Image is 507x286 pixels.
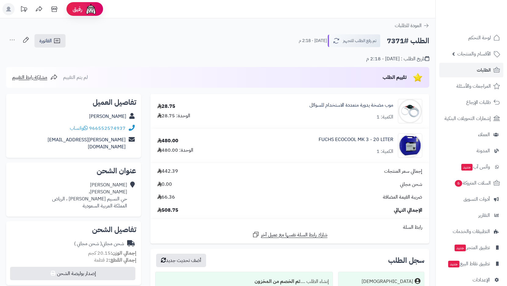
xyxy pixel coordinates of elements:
span: جديد [461,164,473,171]
a: العملاء [439,127,503,142]
span: السلات المتروكة [454,179,491,187]
a: تحديثات المنصة [16,3,31,17]
span: ( شحن مجاني ) [74,240,102,247]
a: العودة للطلبات [395,22,429,29]
span: رفيق [73,5,82,13]
span: الطلبات [477,66,491,74]
span: الإعدادات [473,276,490,284]
span: تقييم الطلب [383,74,407,81]
img: 1683458446-10800-90x90.jpg [398,99,422,123]
a: المراجعات والأسئلة [439,79,503,94]
span: شحن مجاني [400,181,422,188]
h2: عنوان الشحن [11,167,136,175]
span: ضريبة القيمة المضافة [383,194,422,201]
h2: تفاصيل الشحن [11,226,136,233]
span: العملاء [478,130,490,139]
a: [PERSON_NAME] [89,113,126,120]
a: المدونة [439,143,503,158]
span: مشاركة رابط التقييم [12,74,47,81]
span: إجمالي سعر المنتجات [384,168,422,175]
span: لم يتم التقييم [63,74,88,81]
b: تم الخصم من المخزون [255,278,300,285]
span: إشعارات التحويلات البنكية [445,114,491,123]
a: موب مضخة يدوية متعددة الاستخدام للسوائل [309,102,393,109]
span: تطبيق نقاط البيع [448,260,490,268]
a: إشعارات التحويلات البنكية [439,111,503,126]
a: أدوات التسويق [439,192,503,207]
a: شارك رابط السلة نفسها مع عميل آخر [252,231,327,238]
a: وآتس آبجديد [439,160,503,174]
a: الطلبات [439,63,503,77]
a: FUCHS ECOCOOL MK 3 - 20 LITER [319,136,393,143]
span: الفاتورة [39,37,52,44]
span: 508.75 [157,207,178,214]
span: التقارير [478,211,490,220]
span: المراجعات والأسئلة [456,82,491,90]
a: تطبيق المتجرجديد [439,240,503,255]
span: تطبيق المتجر [454,243,490,252]
span: 66.36 [157,194,175,201]
button: أضف تحديث جديد [156,254,206,267]
span: التطبيقات والخدمات [453,227,490,236]
span: طلبات الإرجاع [466,98,491,107]
a: السلات المتروكة6 [439,176,503,190]
span: العودة للطلبات [395,22,422,29]
a: طلبات الإرجاع [439,95,503,110]
button: إصدار بوليصة الشحن [10,267,135,280]
button: تم رفع الطلب للتجهيز [328,34,380,47]
div: شحن مجاني [74,240,124,247]
div: الكمية: 1 [377,114,393,121]
small: 2 قطعة [94,256,136,264]
div: 480.00 [157,137,178,144]
h3: سجل الطلب [388,257,424,264]
span: المدونة [477,147,490,155]
strong: إجمالي الوزن: [111,249,136,257]
span: وآتس آب [461,163,490,171]
img: 1747821306-FUSCHS-ECOCOOL-MK3-EMULSJA-DO-OBROBKI-SKRAWANIEM-KANISTER-20L-90x90.jpg [398,133,422,158]
small: [DATE] - 2:18 م [299,38,327,44]
div: [PERSON_NAME] [PERSON_NAME]، حي النسيم [PERSON_NAME] ، الرياض المملكة العربية السعودية [52,182,127,209]
a: تطبيق نقاط البيعجديد [439,256,503,271]
h2: تفاصيل العميل [11,99,136,106]
div: الوحدة: 480.00 [157,147,193,154]
a: التقارير [439,208,503,223]
h2: الطلب #7371 [387,35,429,47]
div: رابط السلة [153,224,427,231]
span: 6 [455,180,462,187]
a: الفاتورة [34,34,66,48]
span: 0.00 [157,181,172,188]
a: واتساب [70,125,88,132]
div: الوحدة: 28.75 [157,112,190,119]
a: لوحة التحكم [439,30,503,45]
img: ai-face.png [85,3,97,15]
span: أدوات التسويق [463,195,490,203]
a: التطبيقات والخدمات [439,224,503,239]
a: [PERSON_NAME][EMAIL_ADDRESS][DOMAIN_NAME] [48,136,126,150]
img: logo-2.png [466,16,501,28]
a: 966552574937 [89,125,126,132]
span: الإجمالي النهائي [394,207,422,214]
small: 20.15 كجم [88,249,136,257]
span: لوحة التحكم [468,34,491,42]
strong: إجمالي القطع: [109,256,136,264]
span: جديد [455,245,466,251]
span: جديد [448,261,459,267]
a: مشاركة رابط التقييم [12,74,58,81]
div: [DEMOGRAPHIC_DATA] [362,278,413,285]
div: الكمية: 1 [377,148,393,155]
span: 442.39 [157,168,178,175]
span: شارك رابط السلة نفسها مع عميل آخر [261,231,327,238]
span: الأقسام والمنتجات [457,50,491,58]
div: 28.75 [157,103,175,110]
div: تاريخ الطلب : [DATE] - 2:18 م [366,55,429,62]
